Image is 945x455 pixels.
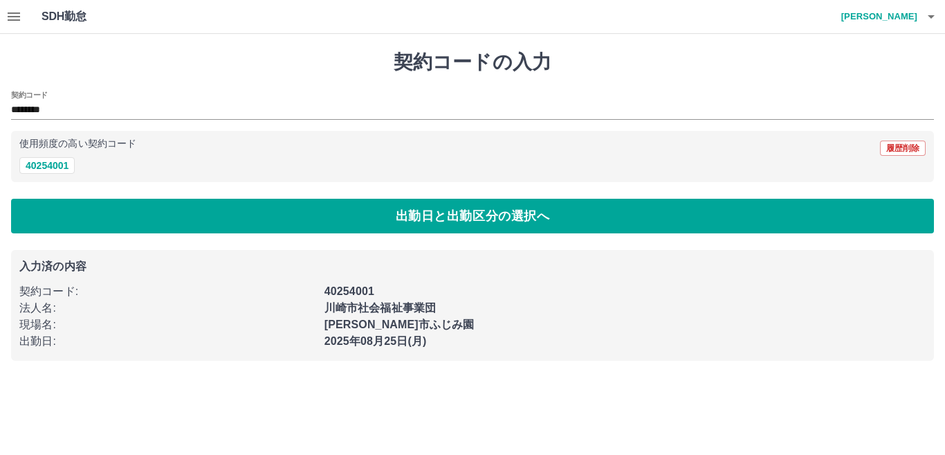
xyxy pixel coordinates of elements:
button: 履歴削除 [880,141,926,156]
button: 40254001 [19,157,75,174]
p: 使用頻度の高い契約コード [19,139,136,149]
button: 出勤日と出勤区分の選択へ [11,199,934,233]
p: 法人名 : [19,300,316,316]
h2: 契約コード [11,89,48,100]
p: 入力済の内容 [19,261,926,272]
p: 現場名 : [19,316,316,333]
p: 出勤日 : [19,333,316,350]
h1: 契約コードの入力 [11,51,934,74]
b: 2025年08月25日(月) [324,335,427,347]
b: [PERSON_NAME]市ふじみ園 [324,319,475,330]
b: 川崎市社会福祉事業団 [324,302,437,314]
b: 40254001 [324,285,374,297]
p: 契約コード : [19,283,316,300]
